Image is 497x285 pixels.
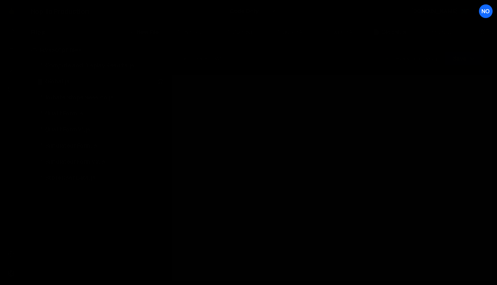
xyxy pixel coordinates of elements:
[382,28,406,36] div: Global.js
[444,51,483,66] button: Save
[38,79,42,86] span: 1
[31,106,168,122] div: 8072/16345.js
[282,28,308,36] div: Qualif Form.js
[31,122,168,138] div: 8072/34048.js
[45,62,134,69] div: Compute and Display Results.js
[31,6,89,16] div: Nopillo Production
[31,138,168,154] div: 8072/16343.js
[431,28,457,36] div: Store User Data.js
[45,78,70,85] div: Global.js
[31,28,45,36] h2: Files
[21,42,168,58] div: Javascript files
[332,28,358,36] div: Qualif Form V1.js
[211,55,227,62] div: [DATE]
[385,55,440,62] div: Dev and prod in sync
[45,126,90,133] div: Qualif Form V1.js
[404,4,476,18] a: [DOMAIN_NAME]
[479,4,493,18] a: No
[45,158,105,166] div: Simulateur Form V2.js
[45,94,114,101] div: Initiate Stripe Session.js
[45,142,97,150] div: Simulateur Form.js
[31,74,168,90] div: 8072/17751.js
[31,154,168,170] div: 8072/17720.js
[31,170,168,186] div: 8072/18527.js
[45,174,95,182] div: Store User Data.js
[196,55,227,62] div: Saved
[183,28,208,36] div: Initiate Stripe Session.js
[232,28,258,36] div: Compute and Display Results.js
[31,58,168,74] div: 8072/18732.js
[129,29,159,35] button: New File
[31,90,168,106] div: 8072/18519.js
[2,2,21,21] a: 🤙
[215,4,282,18] button: Code Only
[45,110,83,117] div: Qualif Form.js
